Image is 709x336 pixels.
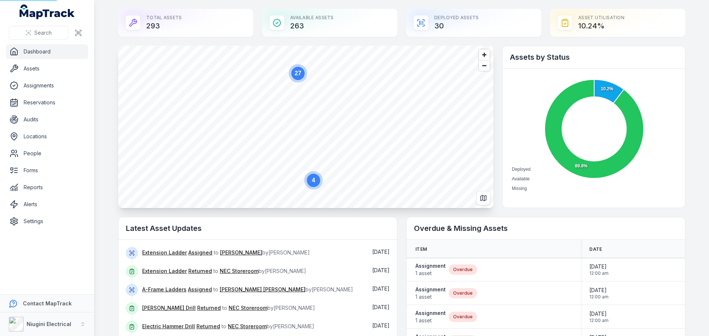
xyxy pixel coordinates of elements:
[126,223,390,233] h2: Latest Asset Updates
[6,44,88,59] a: Dashboard
[415,286,446,293] strong: Assignment
[512,176,530,181] span: Available
[589,287,609,300] time: 4/30/2025, 12:00:00 AM
[228,323,267,330] a: NEC Storeroom
[188,286,212,293] a: Assigned
[6,95,88,110] a: Reservations
[9,26,68,40] button: Search
[6,78,88,93] a: Assignments
[20,4,75,19] a: MapTrack
[220,249,262,256] a: [PERSON_NAME]
[6,129,88,144] a: Locations
[415,270,446,277] span: 1 asset
[372,322,390,329] span: [DATE]
[415,286,446,301] a: Assignment1 asset
[372,304,390,310] span: [DATE]
[372,249,390,255] time: 8/28/2025, 9:51:43 AM
[142,249,187,256] a: Extension Ladder
[142,304,196,312] a: [PERSON_NAME] Drill
[372,285,390,292] span: [DATE]
[34,29,52,37] span: Search
[6,214,88,229] a: Settings
[142,323,195,330] a: Electric Hammer Drill
[6,197,88,212] a: Alerts
[414,223,678,233] h2: Overdue & Missing Assets
[6,180,88,195] a: Reports
[142,267,187,275] a: Extension Ladder
[589,310,609,323] time: 4/30/2025, 12:00:00 AM
[589,294,609,300] span: 12:00 am
[415,309,446,317] strong: Assignment
[197,304,221,312] a: Returned
[479,49,490,60] button: Zoom in
[372,267,390,273] time: 8/28/2025, 9:50:41 AM
[589,318,609,323] span: 12:00 am
[449,312,477,322] div: Overdue
[6,61,88,76] a: Assets
[589,263,609,270] span: [DATE]
[312,177,315,183] text: 4
[142,286,186,293] a: A-Frame Ladders
[118,46,493,208] canvas: Map
[479,60,490,71] button: Zoom out
[23,300,72,306] strong: Contact MapTrack
[142,268,306,274] span: to by [PERSON_NAME]
[589,263,609,276] time: 4/30/2025, 12:00:00 AM
[589,270,609,276] span: 12:00 am
[415,309,446,324] a: Assignment1 asset
[6,146,88,161] a: People
[142,249,310,256] span: to by [PERSON_NAME]
[6,112,88,127] a: Audits
[415,262,446,277] a: Assignment1 asset
[589,287,609,294] span: [DATE]
[589,310,609,318] span: [DATE]
[196,323,220,330] a: Returned
[6,163,88,178] a: Forms
[449,264,477,275] div: Overdue
[220,267,258,275] a: NEC Storeroom
[188,249,212,256] a: Assigned
[415,317,446,324] span: 1 asset
[415,246,427,252] span: Item
[512,167,531,172] span: Deployed
[510,52,678,62] h2: Assets by Status
[188,267,212,275] a: Returned
[415,293,446,301] span: 1 asset
[142,286,353,292] span: to by [PERSON_NAME]
[589,246,602,252] span: Date
[220,286,305,293] a: [PERSON_NAME] [PERSON_NAME]
[449,288,477,298] div: Overdue
[372,322,390,329] time: 8/28/2025, 9:46:44 AM
[372,285,390,292] time: 8/28/2025, 9:50:11 AM
[142,305,315,311] span: to by [PERSON_NAME]
[476,191,490,205] button: Switch to Map View
[27,321,71,327] strong: Niugini Electrical
[372,267,390,273] span: [DATE]
[512,186,527,191] span: Missing
[415,262,446,270] strong: Assignment
[142,323,314,329] span: to by [PERSON_NAME]
[229,304,267,312] a: NEC Storeroom
[372,249,390,255] span: [DATE]
[372,304,390,310] time: 8/28/2025, 9:47:11 AM
[295,70,301,76] text: 27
